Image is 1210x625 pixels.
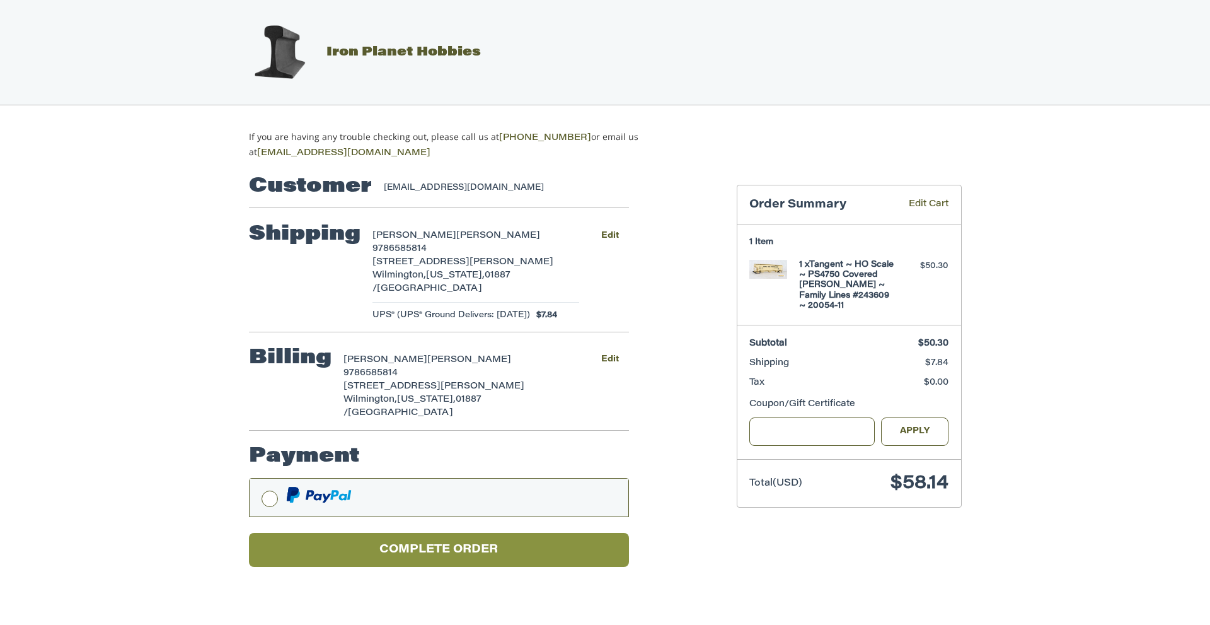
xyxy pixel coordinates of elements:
[249,222,360,247] h2: Shipping
[890,474,948,493] span: $58.14
[427,356,511,365] span: [PERSON_NAME]
[348,409,453,418] span: [GEOGRAPHIC_DATA]
[343,395,481,418] span: 01887 /
[890,198,948,213] a: Edit Cart
[749,198,890,213] h3: Order Summary
[384,182,616,194] div: [EMAIL_ADDRESS][DOMAIN_NAME]
[235,46,481,59] a: Iron Planet Hobbies
[749,378,764,387] span: Tax
[799,260,896,311] h4: 1 x Tangent ~ HO Scale ~ PS4750 Covered [PERSON_NAME] ~ Family Lines #243609 ~ 20054-11
[426,271,485,280] span: [US_STATE],
[343,395,397,404] span: Wilmington,
[249,346,331,371] h2: Billing
[249,444,360,469] h2: Payment
[343,356,427,365] span: [PERSON_NAME]
[343,369,398,378] span: 9786585814
[397,395,456,404] span: [US_STATE],
[326,46,481,59] span: Iron Planet Hobbies
[499,134,591,143] a: [PHONE_NUMBER]
[749,339,787,348] span: Subtotal
[749,479,802,488] span: Total (USD)
[257,149,430,158] a: [EMAIL_ADDRESS][DOMAIN_NAME]
[372,309,530,322] span: UPS® (UPS® Ground Delivers: [DATE])
[372,231,456,240] span: [PERSON_NAME]
[925,359,948,368] span: $7.84
[372,245,427,254] span: 9786585814
[749,418,875,446] input: Gift Certificate or Coupon Code
[924,378,948,387] span: $0.00
[592,226,629,245] button: Edit
[248,21,311,84] img: Iron Planet Hobbies
[377,284,482,293] span: [GEOGRAPHIC_DATA]
[249,533,629,568] button: Complete order
[749,398,948,411] div: Coupon/Gift Certificate
[881,418,949,446] button: Apply
[592,351,629,369] button: Edit
[343,382,524,391] span: [STREET_ADDRESS][PERSON_NAME]
[286,487,352,503] img: PayPal icon
[456,231,540,240] span: [PERSON_NAME]
[249,174,372,199] h2: Customer
[749,237,948,247] h3: 1 Item
[918,339,948,348] span: $50.30
[530,309,557,322] span: $7.84
[372,258,553,267] span: [STREET_ADDRESS][PERSON_NAME]
[249,130,678,160] p: If you are having any trouble checking out, please call us at or email us at
[372,271,426,280] span: Wilmington,
[749,359,789,368] span: Shipping
[899,260,948,272] div: $50.30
